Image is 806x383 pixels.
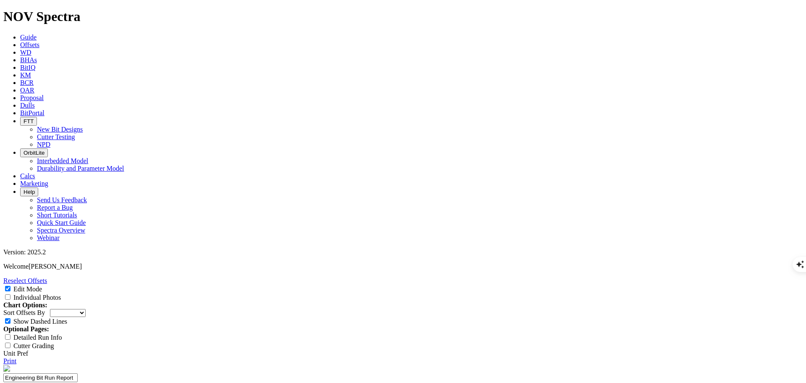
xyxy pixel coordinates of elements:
[20,117,37,126] button: FTT
[37,211,77,219] a: Short Tutorials
[20,41,39,48] a: Offsets
[3,365,10,372] img: NOV_WT_RH_Logo_Vert_RGB_F.d63d51a4.png
[37,219,86,226] a: Quick Start Guide
[3,277,47,284] a: Reselect Offsets
[37,196,87,203] a: Send Us Feedback
[37,204,73,211] a: Report a Bug
[20,172,35,180] a: Calcs
[24,118,34,124] span: FTT
[20,71,31,79] a: KM
[13,318,67,325] label: Show Dashed Lines
[20,87,34,94] a: OAR
[3,373,78,382] input: Click to edit report title
[13,342,54,349] label: Cutter Grading
[37,141,50,148] a: NPD
[3,248,803,256] div: Version: 2025.2
[20,49,31,56] a: WD
[24,150,44,156] span: OrbitLite
[37,227,85,234] a: Spectra Overview
[20,109,44,116] a: BitPortal
[13,285,42,293] label: Edit Mode
[3,357,16,365] a: Print
[3,309,45,316] label: Sort Offsets By
[29,263,82,270] span: [PERSON_NAME]
[13,334,62,341] label: Detailed Run Info
[3,325,49,333] strong: Optional Pages:
[3,263,803,270] p: Welcome
[20,56,37,63] a: BHAs
[20,148,48,157] button: OrbitLite
[13,294,61,301] label: Individual Photos
[20,180,48,187] a: Marketing
[20,94,44,101] a: Proposal
[20,188,38,196] button: Help
[3,301,47,309] strong: Chart Options:
[20,34,37,41] a: Guide
[37,126,83,133] a: New Bit Designs
[3,9,803,24] h1: NOV Spectra
[37,234,60,241] a: Webinar
[37,133,75,140] a: Cutter Testing
[37,165,124,172] a: Durability and Parameter Model
[20,64,35,71] a: BitIQ
[24,189,35,195] span: Help
[20,79,34,86] a: BCR
[20,102,35,109] a: Dulls
[37,157,88,164] a: Interbedded Model
[3,350,28,357] a: Unit Pref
